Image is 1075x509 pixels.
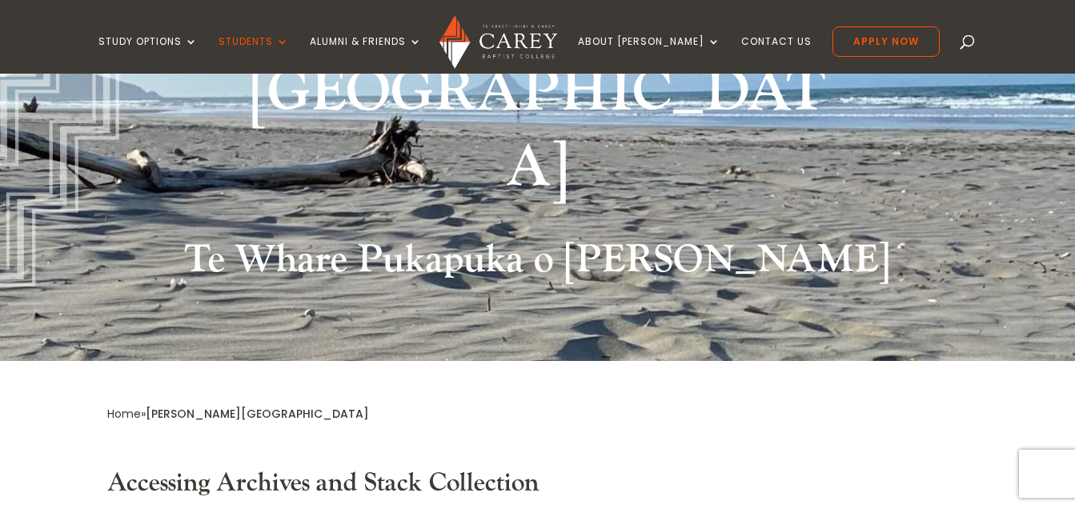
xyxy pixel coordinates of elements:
span: » [107,406,369,422]
a: Students [219,36,289,74]
h3: Accessing Archives and Stack Collection [107,468,967,507]
a: Alumni & Friends [310,36,422,74]
a: Apply Now [832,26,940,57]
h2: Te Whare Pukapuka o [PERSON_NAME] [107,237,967,291]
a: Contact Us [741,36,812,74]
span: [PERSON_NAME][GEOGRAPHIC_DATA] [146,406,369,422]
a: Home [107,406,141,422]
a: Study Options [98,36,198,74]
a: About [PERSON_NAME] [578,36,720,74]
img: Carey Baptist College [439,15,557,69]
